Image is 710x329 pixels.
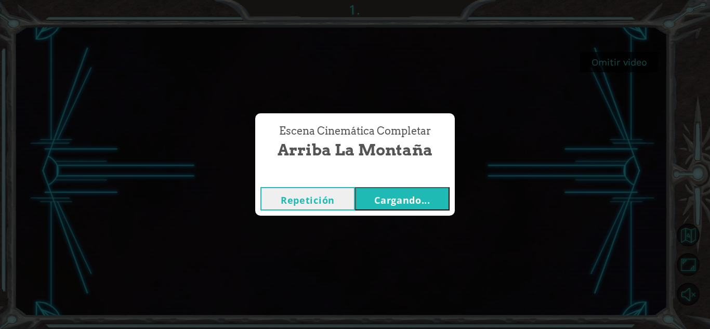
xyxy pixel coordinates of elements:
[281,194,335,206] font: Repetición
[260,187,355,210] button: Repetición
[279,125,431,137] font: Escena Cinemática Completar
[355,187,450,210] button: Cargando...
[374,194,430,206] font: Cargando...
[278,140,433,159] font: Arriba la Montaña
